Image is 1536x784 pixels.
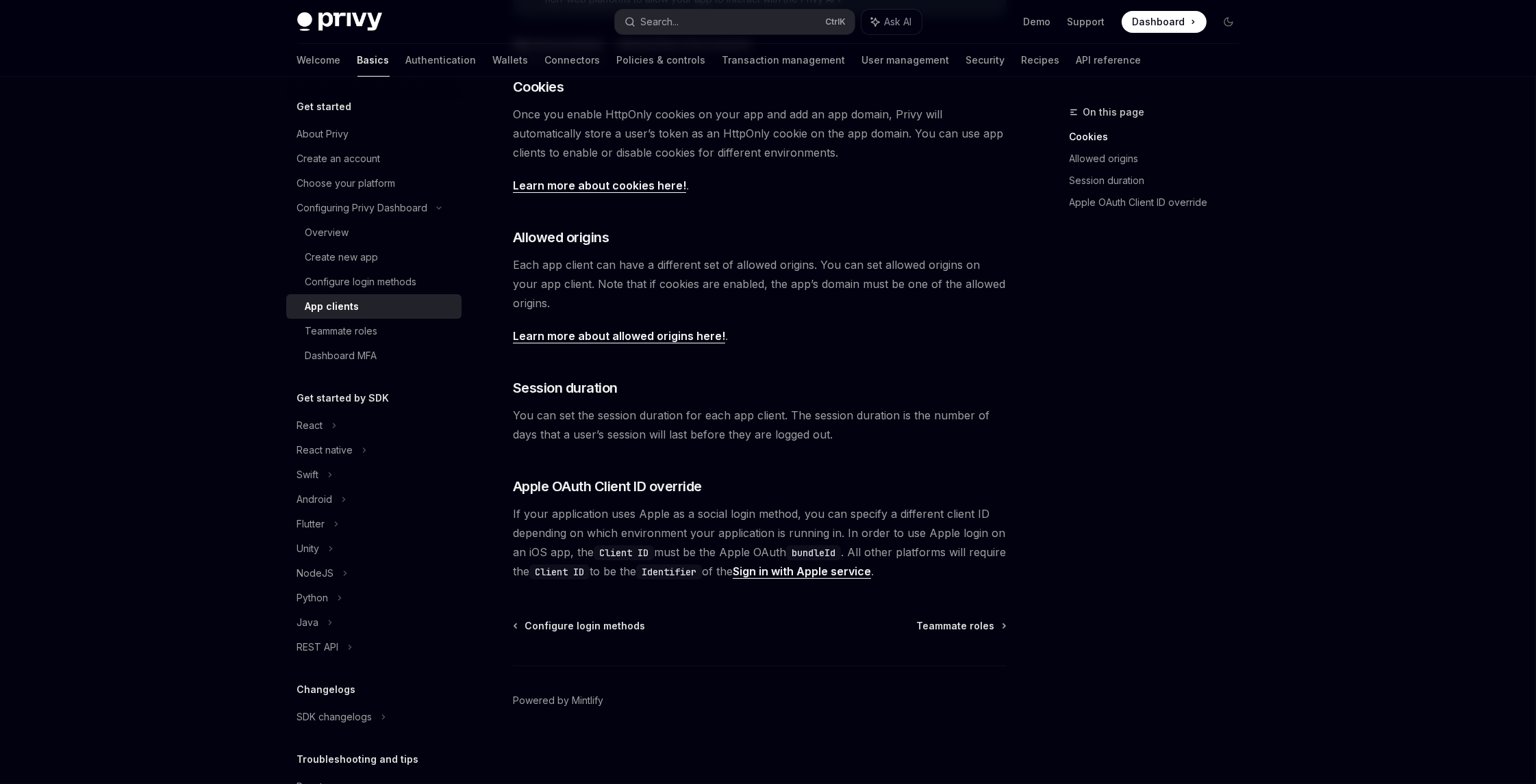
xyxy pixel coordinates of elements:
a: Teammate roles [286,319,462,343]
span: If your application uses Apple as a social login method, you can specify a different client ID de... [513,504,1007,581]
a: App clients [286,294,462,319]
code: bundleId [786,545,841,560]
span: . [513,326,1007,345]
span: Teammate roles [917,619,995,633]
a: Choose your platform [286,171,462,196]
span: . [513,176,1007,195]
div: NodeJS [297,565,334,582]
a: Session duration [1070,170,1250,192]
span: Once you enable HttpOnly cookies on your app and add an app domain, Privy will automatically stor... [513,105,1007,162]
a: Configure login methods [286,270,462,294]
div: About Privy [297,126,349,142]
div: Android [297,491,333,508]
a: API reference [1077,44,1142,77]
h5: Troubleshooting and tips [297,751,419,768]
a: Overview [286,220,462,245]
code: Identifier [636,564,702,579]
span: Allowed origins [513,228,609,247]
div: Java [297,614,319,631]
a: Authentication [406,44,477,77]
a: Basics [357,44,390,77]
a: Apple OAuth Client ID override [1070,192,1250,213]
div: Create new app [305,249,379,265]
a: Support [1068,15,1105,29]
span: Dashboard [1133,15,1185,29]
span: Ctrl K [826,16,846,27]
a: Dashboard MFA [286,343,462,368]
a: Welcome [297,44,341,77]
a: Teammate roles [917,619,1005,633]
a: Demo [1024,15,1051,29]
div: Flutter [297,516,325,532]
div: Search... [641,14,679,30]
a: Learn more about cookies here! [513,179,686,193]
div: React native [297,442,353,458]
a: Configure login methods [514,619,645,633]
a: User management [862,44,950,77]
div: Choose your platform [297,175,396,192]
a: Policies & controls [617,44,706,77]
span: On this page [1083,104,1145,120]
h5: Get started by SDK [297,390,390,406]
div: Dashboard MFA [305,348,377,364]
button: Ask AI [861,10,922,34]
span: Ask AI [885,15,912,29]
div: SDK changelogs [297,709,373,725]
a: Recipes [1022,44,1060,77]
a: About Privy [286,122,462,146]
a: Wallets [493,44,529,77]
div: Overview [305,224,349,241]
a: Allowed origins [1070,148,1250,170]
a: Dashboard [1122,11,1207,33]
a: Create an account [286,146,462,171]
button: Toggle dark mode [1218,11,1239,33]
div: App clients [305,298,360,315]
h5: Changelogs [297,681,356,698]
h5: Get started [297,99,352,115]
div: Teammate roles [305,323,378,339]
div: Configure login methods [305,274,417,290]
span: Cookies [513,77,564,96]
div: React [297,417,323,434]
span: Session duration [513,378,618,397]
div: Unity [297,540,320,557]
a: Cookies [1070,126,1250,148]
div: Python [297,590,329,606]
div: Create an account [297,151,381,167]
button: Search...CtrlK [615,10,855,34]
a: Transaction management [722,44,846,77]
div: Swift [297,467,319,483]
span: Configure login methods [525,619,645,633]
img: dark logo [297,12,382,31]
code: Client ID [529,564,590,579]
a: Learn more about allowed origins here! [513,329,725,343]
div: REST API [297,639,339,655]
a: Security [966,44,1005,77]
span: Each app client can have a different set of allowed origins. You can set allowed origins on your ... [513,255,1007,313]
span: Apple OAuth Client ID override [513,477,702,496]
a: Powered by Mintlify [513,694,603,707]
span: You can set the session duration for each app client. The session duration is the number of days ... [513,406,1007,444]
a: Sign in with Apple service [733,564,871,579]
a: Create new app [286,245,462,270]
a: Connectors [545,44,601,77]
code: Client ID [594,545,654,560]
div: Configuring Privy Dashboard [297,200,428,216]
